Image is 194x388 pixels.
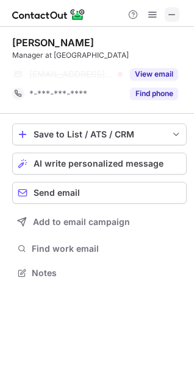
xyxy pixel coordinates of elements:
[34,188,80,198] span: Send email
[33,217,130,227] span: Add to email campaign
[12,240,187,257] button: Find work email
[29,69,113,80] span: [EMAIL_ADDRESS][DOMAIN_NAME]
[34,130,165,139] div: Save to List / ATS / CRM
[32,268,182,279] span: Notes
[12,7,85,22] img: ContactOut v5.3.10
[12,123,187,145] button: save-profile-one-click
[12,182,187,204] button: Send email
[12,153,187,175] button: AI write personalized message
[12,265,187,282] button: Notes
[34,159,163,168] span: AI write personalized message
[130,68,178,80] button: Reveal Button
[32,243,182,254] span: Find work email
[12,36,94,49] div: [PERSON_NAME]
[12,211,187,233] button: Add to email campaign
[130,88,178,100] button: Reveal Button
[12,50,187,61] div: Manager at [GEOGRAPHIC_DATA]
